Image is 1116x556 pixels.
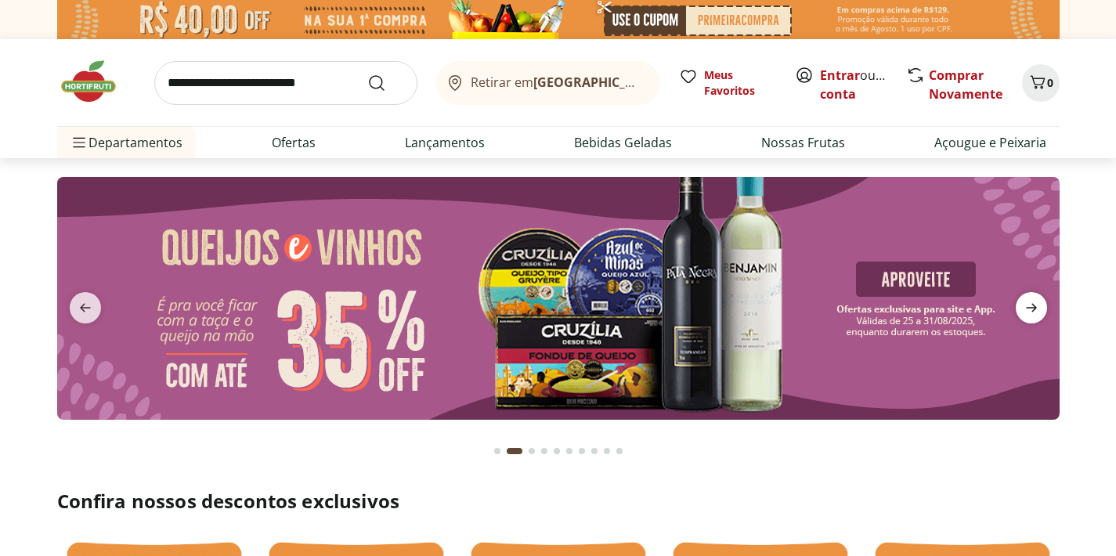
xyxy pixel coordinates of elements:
a: Comprar Novamente [929,67,1002,103]
button: Submit Search [367,74,405,92]
a: Meus Favoritos [679,67,776,99]
img: queijos e vinhos [57,177,1060,420]
span: Meus Favoritos [704,67,776,99]
input: search [154,61,417,105]
button: Go to page 4 from fs-carousel [538,432,551,470]
span: 0 [1047,75,1053,90]
span: ou [820,66,890,103]
button: Go to page 3 from fs-carousel [525,432,538,470]
button: previous [57,292,114,323]
button: Go to page 7 from fs-carousel [576,432,588,470]
a: Lançamentos [405,133,485,152]
button: next [1003,292,1060,323]
a: Ofertas [272,133,316,152]
button: Current page from fs-carousel [504,432,525,470]
a: Criar conta [820,67,906,103]
button: Menu [70,124,88,161]
b: [GEOGRAPHIC_DATA]/[GEOGRAPHIC_DATA] [533,74,797,91]
a: Bebidas Geladas [574,133,672,152]
a: Nossas Frutas [761,133,845,152]
button: Go to page 8 from fs-carousel [588,432,601,470]
span: Retirar em [471,75,644,89]
span: Departamentos [70,124,182,161]
a: Entrar [820,67,860,84]
button: Go to page 9 from fs-carousel [601,432,613,470]
button: Go to page 6 from fs-carousel [563,432,576,470]
button: Retirar em[GEOGRAPHIC_DATA]/[GEOGRAPHIC_DATA] [436,61,660,105]
img: Hortifruti [57,58,135,105]
button: Go to page 10 from fs-carousel [613,432,626,470]
button: Go to page 1 from fs-carousel [491,432,504,470]
button: Carrinho [1022,64,1060,102]
h2: Confira nossos descontos exclusivos [57,489,1060,514]
a: Açougue e Peixaria [934,133,1046,152]
button: Go to page 5 from fs-carousel [551,432,563,470]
